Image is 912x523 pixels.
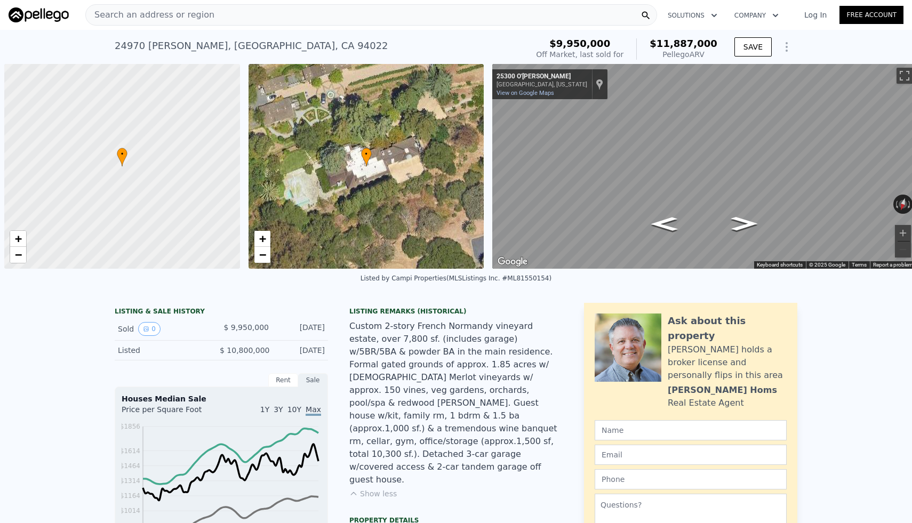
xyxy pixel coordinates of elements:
[254,231,270,247] a: Zoom in
[640,214,689,234] path: Go East, O'Keefe Ln
[720,213,769,234] path: Go West, O'Keefe Ln
[893,195,899,214] button: Rotate counterclockwise
[298,373,328,387] div: Sale
[287,405,301,414] span: 10Y
[220,346,270,355] span: $ 10,800,000
[495,255,530,269] a: Open this area in Google Maps (opens a new window)
[757,261,803,269] button: Keyboard shortcuts
[668,397,744,409] div: Real Estate Agent
[595,420,787,440] input: Name
[650,38,717,49] span: $11,887,000
[117,149,127,159] span: •
[595,445,787,465] input: Email
[120,477,140,485] tspan: $1314
[668,343,787,382] div: [PERSON_NAME] holds a broker license and personally flips in this area
[120,492,140,500] tspan: $1164
[10,247,26,263] a: Zoom out
[268,373,298,387] div: Rent
[349,488,397,499] button: Show less
[306,405,321,416] span: Max
[86,9,214,21] span: Search an address or region
[659,6,726,25] button: Solutions
[668,313,787,343] div: Ask about this property
[361,149,372,159] span: •
[115,307,328,318] div: LISTING & SALE HISTORY
[15,232,22,245] span: +
[118,322,213,336] div: Sold
[549,38,610,49] span: $9,950,000
[734,37,772,57] button: SAVE
[122,404,221,421] div: Price per Square Foot
[726,6,787,25] button: Company
[895,225,911,241] button: Zoom in
[361,275,551,282] div: Listed by Campi Properties (MLSListings Inc. #ML81550154)
[120,447,140,455] tspan: $1614
[349,320,563,486] div: Custom 2-story French Normandy vineyard estate, over 7,800 sf. (includes garage) w/5BR/5BA & powd...
[809,262,845,268] span: © 2025 Google
[138,322,161,336] button: View historical data
[117,148,127,166] div: •
[9,7,69,22] img: Pellego
[776,36,797,58] button: Show Options
[15,248,22,261] span: −
[839,6,903,24] a: Free Account
[254,247,270,263] a: Zoom out
[536,49,623,60] div: Off Market, last sold for
[349,307,563,316] div: Listing Remarks (Historical)
[274,405,283,414] span: 3Y
[277,322,325,336] div: [DATE]
[896,194,909,215] button: Reset the view
[791,10,839,20] a: Log In
[259,248,266,261] span: −
[361,148,372,166] div: •
[497,90,554,96] a: View on Google Maps
[10,231,26,247] a: Zoom in
[595,469,787,489] input: Phone
[115,38,388,53] div: 24970 [PERSON_NAME] , [GEOGRAPHIC_DATA] , CA 94022
[120,423,140,430] tspan: $1856
[650,49,717,60] div: Pellego ARV
[120,462,140,470] tspan: $1464
[495,255,530,269] img: Google
[852,262,867,268] a: Terms
[118,345,211,356] div: Listed
[497,81,587,88] div: [GEOGRAPHIC_DATA], [US_STATE]
[260,405,269,414] span: 1Y
[895,242,911,258] button: Zoom out
[278,345,325,356] div: [DATE]
[596,78,603,90] a: Show location on map
[223,323,269,332] span: $ 9,950,000
[668,384,777,397] div: [PERSON_NAME] Homs
[259,232,266,245] span: +
[122,393,321,404] div: Houses Median Sale
[120,507,140,514] tspan: $1014
[497,73,587,81] div: 25300 O'[PERSON_NAME]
